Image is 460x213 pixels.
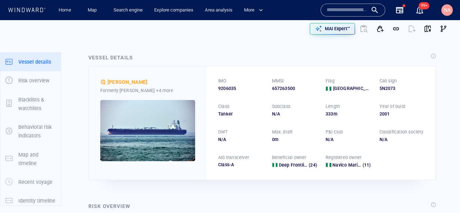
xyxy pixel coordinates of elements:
div: Vessel details [88,53,133,62]
p: Behavioral risk indicators [18,123,56,140]
button: Map and timeline [0,145,61,173]
a: Risk overview [0,77,61,84]
button: Home [53,4,76,17]
a: Blacklists & watchlists [0,100,61,107]
span: NA [444,7,451,13]
div: Nadav D Compli defined risk: moderate risk [100,79,106,85]
p: Beneficial owner [272,154,307,161]
div: 657263500 [272,85,317,92]
a: Map [85,4,102,17]
button: Map [82,4,105,17]
button: Add to vessel list [372,21,388,37]
span: 333 [326,111,333,117]
a: Map and timeline [0,155,61,162]
a: Explore companies [151,4,196,17]
button: Vessel details [0,53,61,71]
span: m [275,137,279,142]
button: MAI Expert™ [310,23,355,35]
span: 9206035 [218,85,236,92]
button: Visual Link Analysis [436,21,451,37]
p: IMO [218,78,227,84]
span: [GEOGRAPHIC_DATA] [333,85,371,92]
div: Formerly: [PERSON_NAME] [100,87,195,94]
a: Area analysis [202,4,235,17]
div: 2001 [379,111,425,117]
button: Get link [388,21,404,37]
p: +4 more [156,87,173,94]
p: Registered owner [326,154,362,161]
a: Search engine [111,4,146,17]
p: Flag [326,78,335,84]
button: More [241,4,269,17]
p: Identity timeline [18,196,55,205]
span: (11) [361,162,371,168]
div: Risk overview [88,202,130,210]
a: Vessel details [0,58,61,65]
div: 5N2073 [379,85,425,92]
img: 5905c3451f91144c725420fd_0 [100,100,195,161]
button: 99+ [411,1,428,19]
div: [PERSON_NAME] [107,78,148,86]
div: N/A [272,111,317,117]
p: Call sign [379,78,397,84]
a: Deep Frontline Shippers Ltd (24) [279,162,317,168]
a: Identity timeline [0,197,61,204]
p: Blacklists & watchlists [18,95,56,113]
iframe: Chat [429,181,455,208]
span: More [244,6,263,14]
p: Recent voyage [18,178,52,186]
p: Length [326,103,340,110]
p: Year of build [379,103,406,110]
p: Max. draft [272,129,293,135]
div: N/A [379,136,425,143]
button: NA [440,3,454,17]
p: P&I Club [326,129,343,135]
button: Recent voyage [0,173,61,191]
p: MMSI [272,78,284,84]
span: TULJA KALYANI [107,78,148,86]
p: Subclass [272,103,291,110]
button: Risk overview [0,71,61,90]
button: Blacklists & watchlists [0,90,61,118]
p: AIS transceiver [218,154,249,161]
button: View on map [420,21,436,37]
a: Home [56,4,74,17]
button: Identity timeline [0,191,61,210]
a: Recent voyage [0,178,61,185]
div: Notification center [415,6,424,14]
p: Class [218,103,229,110]
p: Map and timeline [18,150,56,168]
span: m [333,111,337,117]
span: Deep Frontline Shippers Ltd [279,162,337,168]
div: Tanker [218,111,263,117]
span: (24) [308,162,317,168]
p: MAI Expert™ [325,26,350,32]
div: N/A [326,136,371,143]
span: Class-A [218,162,234,167]
button: Behavioral risk indicators [0,118,61,145]
span: Navico Marine Fze [332,162,371,168]
p: Vessel details [18,58,51,66]
span: 0 [272,137,275,142]
a: Navico Marine Fze (11) [332,162,371,168]
div: N/A [218,136,263,143]
a: Behavioral risk indicators [0,128,61,135]
span: 99+ [419,2,429,9]
p: DWT [218,129,228,135]
p: Risk overview [18,76,50,85]
p: Classification society [379,129,423,135]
